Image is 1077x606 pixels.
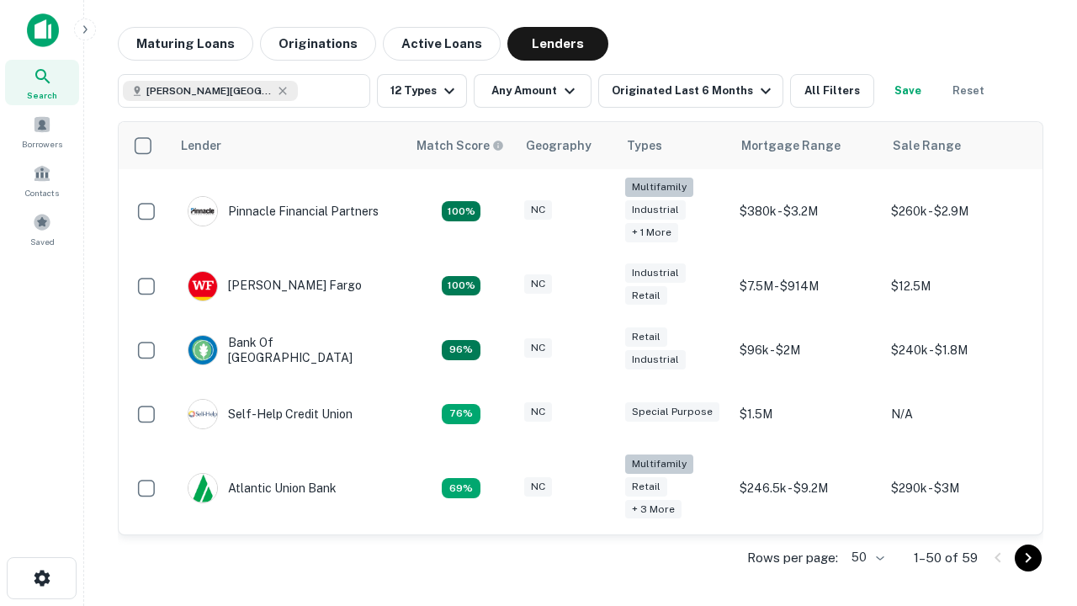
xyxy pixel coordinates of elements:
p: 1–50 of 59 [914,548,978,568]
span: [PERSON_NAME][GEOGRAPHIC_DATA], [GEOGRAPHIC_DATA] [146,83,273,98]
div: NC [524,338,552,358]
div: [PERSON_NAME] Fargo [188,271,362,301]
button: Active Loans [383,27,501,61]
div: Multifamily [625,454,693,474]
div: NC [524,402,552,422]
button: All Filters [790,74,874,108]
img: picture [188,400,217,428]
td: N/A [883,382,1034,446]
div: NC [524,477,552,497]
span: Contacts [25,186,59,199]
td: $12.5M [883,254,1034,318]
h6: Match Score [416,136,501,155]
p: Rows per page: [747,548,838,568]
iframe: Chat Widget [993,471,1077,552]
th: Mortgage Range [731,122,883,169]
td: $240k - $1.8M [883,318,1034,382]
div: 50 [845,545,887,570]
div: Mortgage Range [741,136,841,156]
div: Industrial [625,200,686,220]
div: Matching Properties: 14, hasApolloMatch: undefined [442,340,480,360]
div: Atlantic Union Bank [188,473,337,503]
th: Lender [171,122,406,169]
td: $1.5M [731,382,883,446]
td: $290k - $3M [883,446,1034,531]
button: Go to next page [1015,545,1042,571]
div: Special Purpose [625,402,719,422]
div: Multifamily [625,178,693,197]
button: Save your search to get updates of matches that match your search criteria. [881,74,935,108]
img: capitalize-icon.png [27,13,59,47]
td: $380k - $3.2M [731,169,883,254]
div: Matching Properties: 11, hasApolloMatch: undefined [442,404,480,424]
div: Types [627,136,662,156]
button: Lenders [507,27,608,61]
span: Borrowers [22,137,62,151]
img: picture [188,197,217,226]
td: $260k - $2.9M [883,169,1034,254]
div: NC [524,200,552,220]
img: picture [188,272,217,300]
div: Geography [526,136,592,156]
th: Capitalize uses an advanced AI algorithm to match your search with the best lender. The match sco... [406,122,516,169]
div: + 3 more [625,500,682,519]
div: Industrial [625,263,686,283]
div: Capitalize uses an advanced AI algorithm to match your search with the best lender. The match sco... [416,136,504,155]
button: Originated Last 6 Months [598,74,783,108]
button: 12 Types [377,74,467,108]
button: Maturing Loans [118,27,253,61]
div: Lender [181,136,221,156]
td: $96k - $2M [731,318,883,382]
th: Sale Range [883,122,1034,169]
a: Borrowers [5,109,79,154]
div: NC [524,274,552,294]
div: Bank Of [GEOGRAPHIC_DATA] [188,335,390,365]
button: Reset [942,74,995,108]
div: Self-help Credit Union [188,399,353,429]
a: Contacts [5,157,79,203]
div: Matching Properties: 26, hasApolloMatch: undefined [442,201,480,221]
div: Matching Properties: 15, hasApolloMatch: undefined [442,276,480,296]
div: Pinnacle Financial Partners [188,196,379,226]
div: Matching Properties: 10, hasApolloMatch: undefined [442,478,480,498]
div: Retail [625,477,667,497]
td: $7.5M - $914M [731,254,883,318]
a: Saved [5,206,79,252]
div: Sale Range [893,136,961,156]
a: Search [5,60,79,105]
div: + 1 more [625,223,678,242]
img: picture [188,336,217,364]
span: Search [27,88,57,102]
div: Originated Last 6 Months [612,81,776,101]
th: Geography [516,122,617,169]
td: $246.5k - $9.2M [731,446,883,531]
img: picture [188,474,217,502]
button: Any Amount [474,74,592,108]
th: Types [617,122,731,169]
span: Saved [30,235,55,248]
div: Industrial [625,350,686,369]
div: Retail [625,327,667,347]
div: Retail [625,286,667,306]
button: Originations [260,27,376,61]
